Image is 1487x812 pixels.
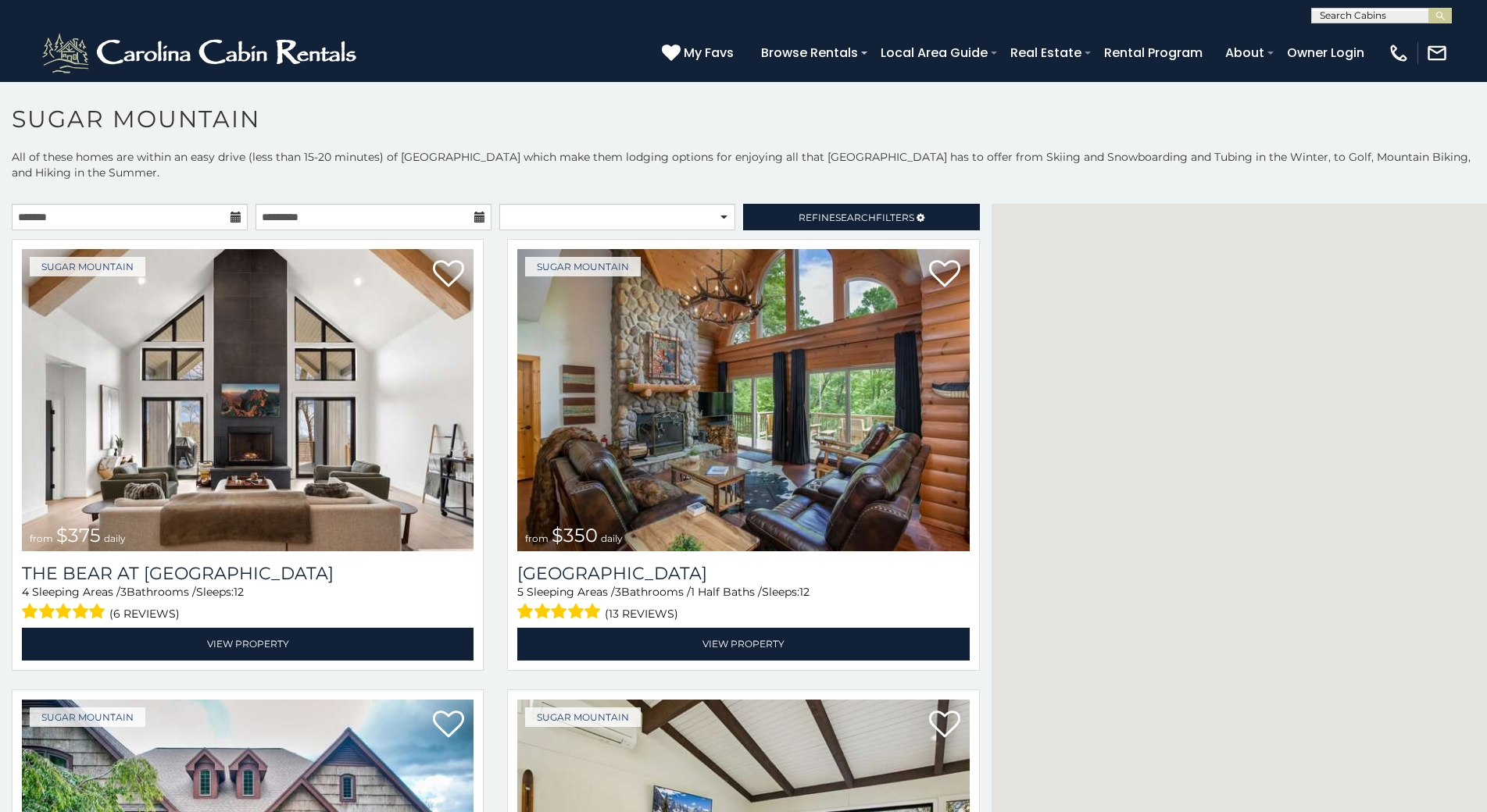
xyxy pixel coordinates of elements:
a: Add to favorites [433,709,464,742]
a: Sugar Mountain [525,707,641,727]
img: mail-regular-white.png [1426,42,1448,64]
a: Add to favorites [929,258,960,291]
a: View Property [22,628,474,660]
a: Sugar Mountain [525,257,641,276]
a: About [1217,39,1272,66]
span: (6 reviews) [109,604,180,624]
a: The Bear At [GEOGRAPHIC_DATA] [22,563,474,584]
span: 3 [120,585,127,599]
span: $350 [552,524,598,547]
a: RefineSearchFilters [743,204,979,230]
span: 12 [234,585,244,599]
h3: The Bear At Sugar Mountain [22,563,474,584]
a: Sugar Mountain [30,257,145,276]
span: from [30,532,53,544]
img: phone-regular-white.png [1388,42,1410,64]
a: Real Estate [1003,39,1089,66]
img: White-1-2.png [39,30,363,77]
span: 12 [799,585,810,599]
img: The Bear At Sugar Mountain [22,249,474,551]
span: daily [601,532,623,544]
a: My Favs [662,43,738,63]
span: (13 reviews) [605,604,678,624]
span: $375 [56,524,101,547]
div: Sleeping Areas / Bathrooms / Sleeps: [22,584,474,624]
span: 5 [517,585,524,599]
span: Refine Filters [799,212,914,223]
a: Grouse Moor Lodge from $350 daily [517,249,969,551]
a: View Property [517,628,969,660]
a: Add to favorites [929,709,960,742]
a: Local Area Guide [873,39,996,66]
a: Sugar Mountain [30,707,145,727]
a: Browse Rentals [753,39,866,66]
span: My Favs [684,43,734,62]
span: Search [835,212,876,223]
h3: Grouse Moor Lodge [517,563,969,584]
img: Grouse Moor Lodge [517,249,969,551]
div: Sleeping Areas / Bathrooms / Sleeps: [517,584,969,624]
a: [GEOGRAPHIC_DATA] [517,563,969,584]
span: daily [104,532,126,544]
span: 1 Half Baths / [691,585,762,599]
a: Add to favorites [433,258,464,291]
a: Rental Program [1096,39,1210,66]
span: 4 [22,585,29,599]
a: The Bear At Sugar Mountain from $375 daily [22,249,474,551]
span: from [525,532,549,544]
span: 3 [615,585,621,599]
a: Owner Login [1279,39,1372,66]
